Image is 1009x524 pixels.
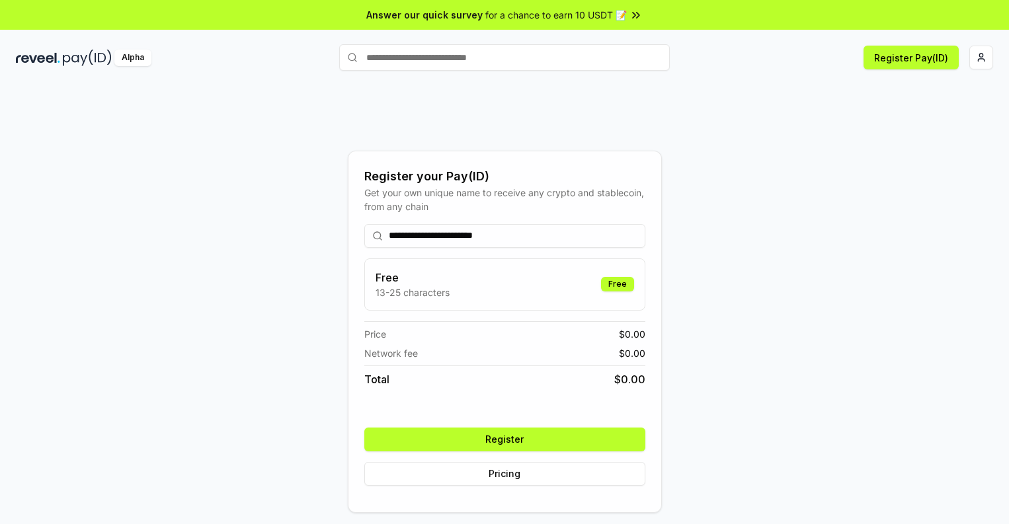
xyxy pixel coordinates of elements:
[114,50,151,66] div: Alpha
[619,327,645,341] span: $ 0.00
[364,167,645,186] div: Register your Pay(ID)
[63,50,112,66] img: pay_id
[366,8,483,22] span: Answer our quick survey
[364,371,389,387] span: Total
[601,277,634,291] div: Free
[485,8,627,22] span: for a chance to earn 10 USDT 📝
[364,327,386,341] span: Price
[364,462,645,486] button: Pricing
[619,346,645,360] span: $ 0.00
[364,428,645,451] button: Register
[376,270,450,285] h3: Free
[864,46,959,69] button: Register Pay(ID)
[16,50,60,66] img: reveel_dark
[364,346,418,360] span: Network fee
[364,186,645,213] div: Get your own unique name to receive any crypto and stablecoin, from any chain
[614,371,645,387] span: $ 0.00
[376,285,450,299] p: 13-25 characters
